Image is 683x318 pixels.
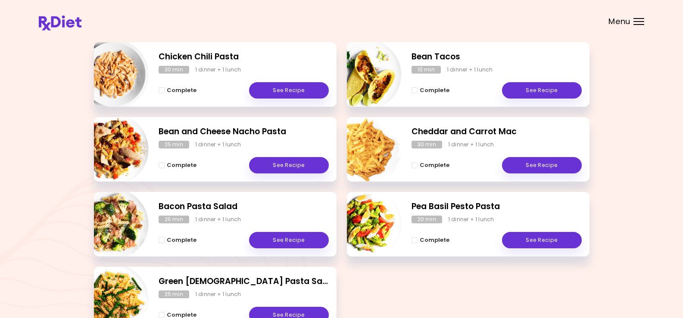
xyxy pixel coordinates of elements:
button: Complete - Bacon Pasta Salad [159,235,196,245]
img: RxDiet [39,15,81,31]
a: See Recipe - Chicken Chili Pasta [249,82,329,99]
h2: Chicken Chili Pasta [159,51,329,63]
a: See Recipe - Pea Basil Pesto Pasta [502,232,582,248]
button: Complete - Bean and Cheese Nacho Pasta [159,160,196,170]
button: Complete - Cheddar and Carrot Mac [412,160,449,170]
div: 25 min [159,141,189,148]
div: 1 dinner + 1 lunch [448,141,494,148]
h2: Bean and Cheese Nacho Pasta [159,126,329,138]
span: Complete [167,237,196,244]
div: 10 min [412,66,441,74]
div: 30 min [159,66,189,74]
h2: Cheddar and Carrot Mac [412,126,582,138]
h2: Green Goddess Pasta Salad [159,275,329,288]
a: See Recipe - Bacon Pasta Salad [249,232,329,248]
span: Complete [420,162,449,169]
div: 1 dinner + 1 lunch [447,66,493,74]
a: See Recipe - Bean and Cheese Nacho Pasta [249,157,329,173]
span: Complete [167,87,196,94]
span: Menu [608,18,630,25]
div: 25 min [159,290,189,298]
h2: Bean Tacos [412,51,582,63]
div: 1 dinner + 1 lunch [448,216,494,223]
div: 1 dinner + 1 lunch [195,66,241,74]
button: Complete - Pea Basil Pesto Pasta [412,235,449,245]
img: Info - Bean and Cheese Nacho Pasta [77,114,149,185]
button: Complete - Chicken Chili Pasta [159,85,196,96]
img: Info - Bacon Pasta Salad [77,188,149,260]
button: Complete - Bean Tacos [412,85,449,96]
div: 30 min [412,141,442,148]
h2: Bacon Pasta Salad [159,201,329,213]
span: Complete [420,87,449,94]
a: See Recipe - Bean Tacos [502,82,582,99]
img: Info - Cheddar and Carrot Mac [330,114,402,185]
div: 1 dinner + 1 lunch [195,141,241,148]
span: Complete [167,162,196,169]
div: 1 dinner + 1 lunch [195,216,241,223]
div: 25 min [159,216,189,223]
div: 1 dinner + 1 lunch [195,290,241,298]
img: Info - Chicken Chili Pasta [77,39,149,110]
img: Info - Pea Basil Pesto Pasta [330,188,402,260]
h2: Pea Basil Pesto Pasta [412,201,582,213]
span: Complete [420,237,449,244]
div: 20 min [412,216,442,223]
a: See Recipe - Cheddar and Carrot Mac [502,157,582,173]
img: Info - Bean Tacos [330,39,402,110]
